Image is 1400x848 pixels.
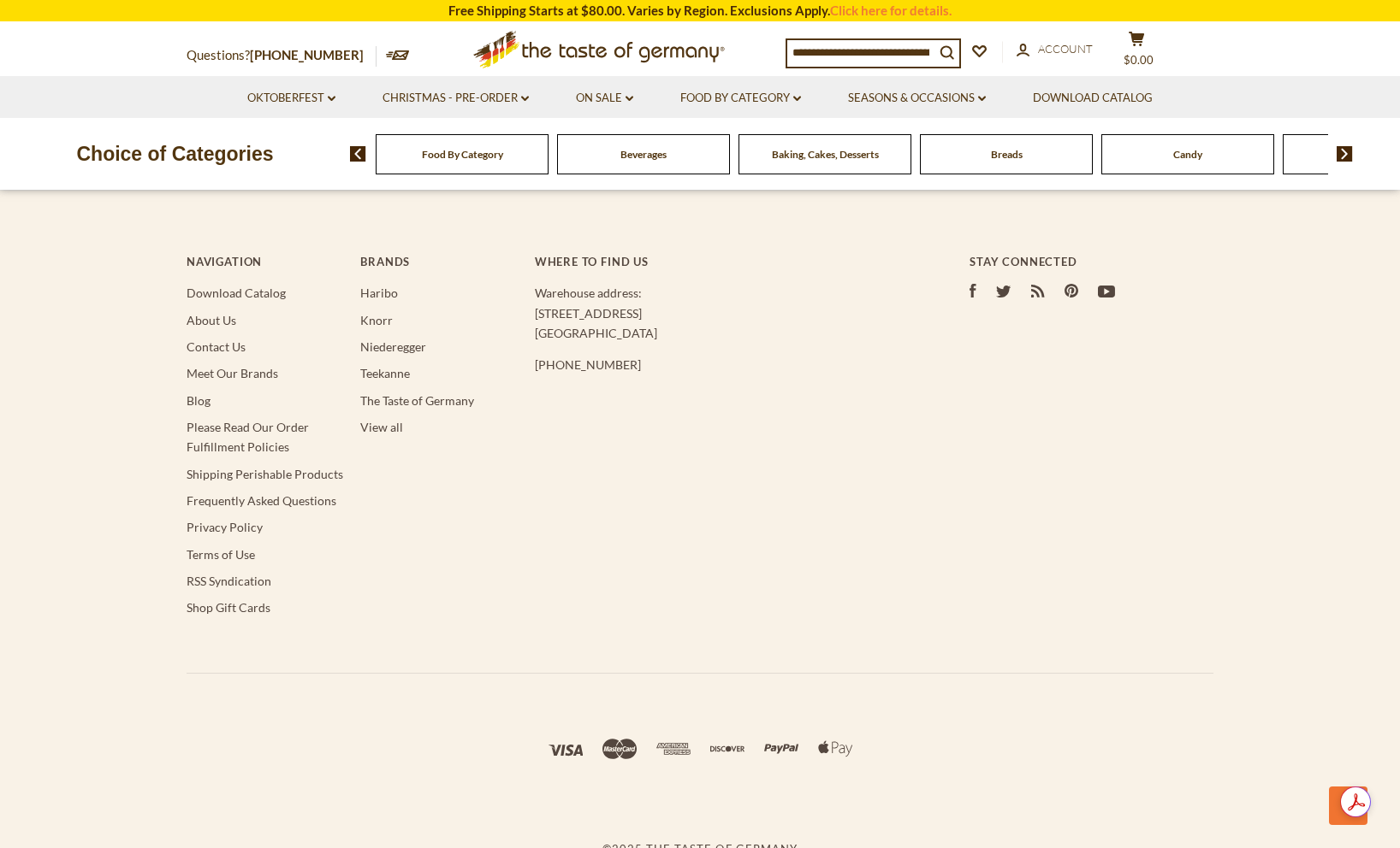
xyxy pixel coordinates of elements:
span: Account [1038,42,1093,56]
a: Breads [991,148,1023,161]
a: [PHONE_NUMBER] [250,47,364,62]
a: Seasons & Occasions [848,89,986,108]
a: Shop Gift Cards [187,600,270,615]
a: Oktoberfest [247,89,335,108]
a: Baking, Cakes, Desserts [772,148,879,161]
a: Download Catalog [187,286,286,300]
a: On Sale [576,89,633,108]
a: Terms of Use [187,547,255,562]
a: Click here for details. [830,3,952,18]
img: next arrow [1337,146,1353,162]
a: Please Read Our Order Fulfillment Policies [187,420,309,454]
h4: Brands [360,255,517,268]
a: Blog [187,393,211,408]
img: previous arrow [350,146,366,162]
a: Contact Us [187,339,246,354]
a: Knorr [360,313,393,327]
button: $0.00 [1111,31,1162,74]
p: Questions? [187,44,377,67]
a: View all [360,420,403,434]
a: The Taste of Germany [360,393,474,408]
a: RSS Syndication [187,574,271,588]
h4: Where to find us [535,255,901,268]
p: [PHONE_NUMBER] [535,355,901,374]
p: Warehouse address: [STREET_ADDRESS] [GEOGRAPHIC_DATA] [535,283,901,343]
a: Privacy Policy [187,520,263,534]
a: Candy [1173,148,1202,161]
a: Food By Category [680,89,801,108]
h4: Stay Connected [970,255,1213,268]
a: Teekanne [360,366,410,380]
a: Niederegger [360,339,426,354]
h4: Navigation [187,255,343,268]
a: Beverages [620,148,667,161]
a: About Us [187,313,236,327]
a: Food By Category [422,148,503,161]
span: $0.00 [1124,53,1154,67]
a: Frequently Asked Questions [187,493,336,508]
a: Shipping Perishable Products [187,467,343,481]
a: Account [1017,40,1093,59]
a: Haribo [360,286,398,300]
a: Download Catalog [1033,89,1153,108]
a: Meet Our Brands [187,366,278,380]
a: Christmas - PRE-ORDER [383,89,529,108]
